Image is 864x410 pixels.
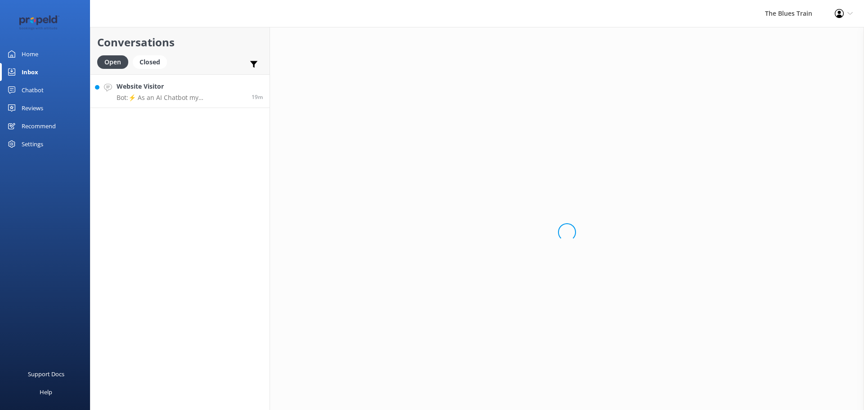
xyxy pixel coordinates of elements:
div: Open [97,55,128,69]
div: Support Docs [28,365,64,383]
img: 12-1677471078.png [13,15,65,30]
div: Chatbot [22,81,44,99]
div: Recommend [22,117,56,135]
p: Bot: ⚡ As an AI Chatbot my understanding of some questions is limited. Please rephrase your quest... [117,94,245,102]
div: Closed [133,55,167,69]
div: Help [40,383,52,401]
h4: Website Visitor [117,81,245,91]
span: Oct 14 2025 02:27pm (UTC +11:00) Australia/Sydney [252,93,263,101]
div: Inbox [22,63,38,81]
div: Reviews [22,99,43,117]
div: Settings [22,135,43,153]
a: Website VisitorBot:⚡ As an AI Chatbot my understanding of some questions is limited. Please rephr... [90,74,270,108]
a: Open [97,57,133,67]
h2: Conversations [97,34,263,51]
a: Closed [133,57,171,67]
div: Home [22,45,38,63]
